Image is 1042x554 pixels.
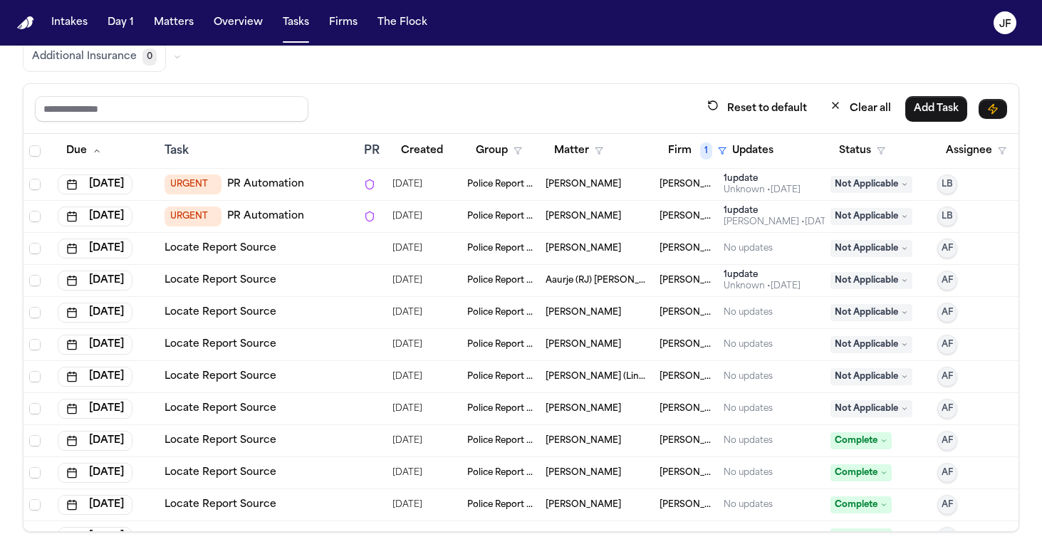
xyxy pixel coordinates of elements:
a: Home [17,16,34,30]
button: Reset to default [699,95,816,122]
button: Add Task [905,96,967,122]
span: 0 [142,48,157,66]
button: Tasks [277,10,315,36]
button: Matters [148,10,199,36]
span: Additional Insurance [32,50,137,64]
button: The Flock [372,10,433,36]
img: Finch Logo [17,16,34,30]
button: Immediate Task [979,99,1007,119]
button: Clear all [821,95,900,122]
button: Intakes [46,10,93,36]
button: Overview [208,10,269,36]
button: Day 1 [102,10,140,36]
button: Firms [323,10,363,36]
button: Additional Insurance0 [23,42,166,72]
